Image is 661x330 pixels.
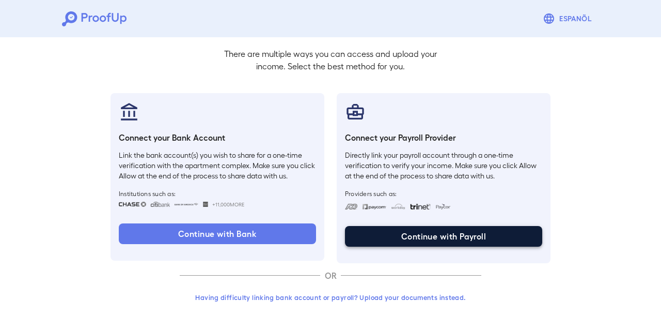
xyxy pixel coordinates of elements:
[539,8,599,29] button: Espanõl
[216,48,445,72] p: There are multiple ways you can access and upload your income. Select the best method for you.
[150,202,170,207] img: citibank.svg
[345,101,366,122] img: payrollProvider.svg
[174,202,199,207] img: bankOfAmerica.svg
[391,204,406,209] img: workday.svg
[435,204,451,209] img: paycon.svg
[345,204,358,209] img: adp.svg
[180,288,481,307] button: Having difficulty linking bank account or payroll? Upload your documents instead.
[320,269,341,282] p: OR
[119,150,316,181] p: Link the bank account(s) you wish to share for a one-time verification with the apartment complex...
[119,131,316,144] h6: Connect your Bank Account
[345,150,542,181] p: Directly link your payroll account through a one-time verification to verify your income. Make su...
[345,131,542,144] h6: Connect your Payroll Provider
[345,226,542,247] button: Continue with Payroll
[362,204,387,209] img: paycom.svg
[212,200,244,208] span: +11,000 More
[119,202,146,207] img: chase.svg
[345,189,542,198] span: Providers such as:
[410,204,431,209] img: trinet.svg
[119,189,316,198] span: Institutions such as:
[119,101,139,122] img: bankAccount.svg
[119,223,316,244] button: Continue with Bank
[203,202,209,207] img: wellsfargo.svg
